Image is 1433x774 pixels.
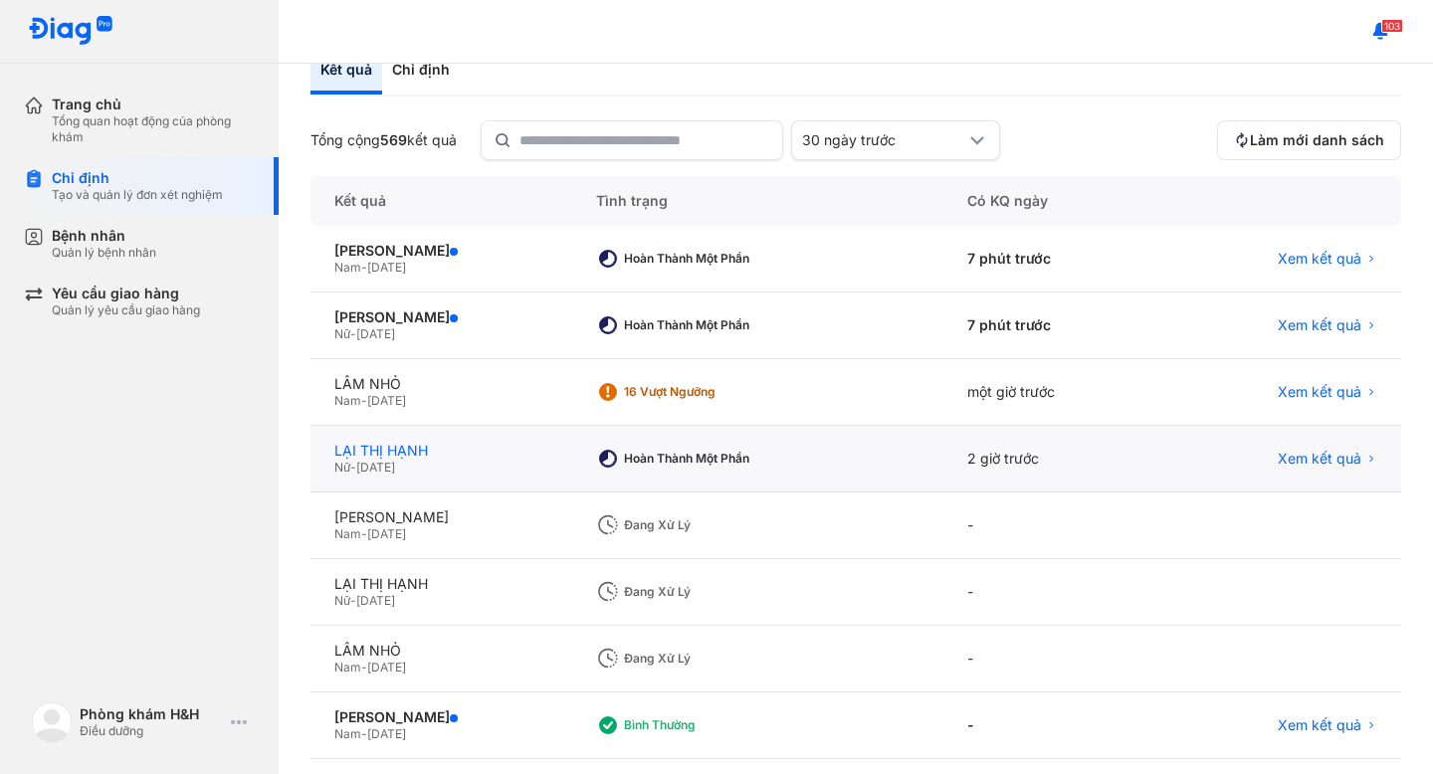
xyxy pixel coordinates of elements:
div: - [943,626,1176,692]
div: 16 Vượt ngưỡng [624,384,783,400]
div: LÂM NHỎ [334,375,548,393]
div: [PERSON_NAME] [334,242,548,260]
span: - [361,393,367,408]
span: - [361,726,367,741]
div: LẠI THỊ HẠNH [334,442,548,460]
div: Đang xử lý [624,584,783,600]
span: Xem kết quả [1278,383,1361,401]
div: Có KQ ngày [943,176,1176,226]
span: 569 [380,131,407,148]
div: Tình trạng [572,176,943,226]
div: Yêu cầu giao hàng [52,285,200,302]
div: Hoàn thành một phần [624,317,783,333]
div: - [943,692,1176,759]
div: Đang xử lý [624,517,783,533]
img: logo [32,702,72,742]
span: Nữ [334,593,350,608]
div: - [943,492,1176,559]
div: Quản lý yêu cầu giao hàng [52,302,200,318]
div: một giờ trước [943,359,1176,426]
div: - [943,559,1176,626]
span: - [361,526,367,541]
div: Chỉ định [382,49,460,95]
div: Tổng quan hoạt động của phòng khám [52,113,255,145]
span: Nam [334,393,361,408]
span: Nam [334,660,361,675]
span: [DATE] [367,660,406,675]
div: Kết quả [310,49,382,95]
div: Bệnh nhân [52,227,156,245]
img: logo [28,16,113,47]
span: [DATE] [356,593,395,608]
span: Nữ [334,460,350,475]
div: 7 phút trước [943,292,1176,359]
span: - [361,260,367,275]
div: Chỉ định [52,169,223,187]
span: - [350,460,356,475]
span: Nam [334,260,361,275]
div: Quản lý bệnh nhân [52,245,156,261]
div: Hoàn thành một phần [624,251,783,267]
div: 30 ngày trước [802,131,965,149]
span: [DATE] [356,326,395,341]
div: Kết quả [310,176,572,226]
div: 2 giờ trước [943,426,1176,492]
span: [DATE] [356,460,395,475]
div: 7 phút trước [943,226,1176,292]
div: Tổng cộng kết quả [310,131,457,149]
span: Nam [334,526,361,541]
span: [DATE] [367,393,406,408]
div: Đang xử lý [624,651,783,667]
div: Trang chủ [52,96,255,113]
span: Nữ [334,326,350,341]
div: LÂM NHỎ [334,642,548,660]
div: Điều dưỡng [80,723,223,739]
span: [DATE] [367,726,406,741]
div: Bình thường [624,717,783,733]
span: - [350,326,356,341]
span: Xem kết quả [1278,316,1361,334]
span: Xem kết quả [1278,450,1361,468]
span: [DATE] [367,526,406,541]
span: - [361,660,367,675]
div: [PERSON_NAME] [334,508,548,526]
span: 103 [1381,19,1403,33]
span: Xem kết quả [1278,716,1361,734]
span: Nam [334,726,361,741]
span: Làm mới danh sách [1250,131,1384,149]
div: [PERSON_NAME] [334,308,548,326]
div: Tạo và quản lý đơn xét nghiệm [52,187,223,203]
div: Phòng khám H&H [80,705,223,723]
span: [DATE] [367,260,406,275]
div: Hoàn thành một phần [624,451,783,467]
span: Xem kết quả [1278,250,1361,268]
button: Làm mới danh sách [1217,120,1401,160]
span: - [350,593,356,608]
div: LẠI THỊ HẠNH [334,575,548,593]
div: [PERSON_NAME] [334,708,548,726]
